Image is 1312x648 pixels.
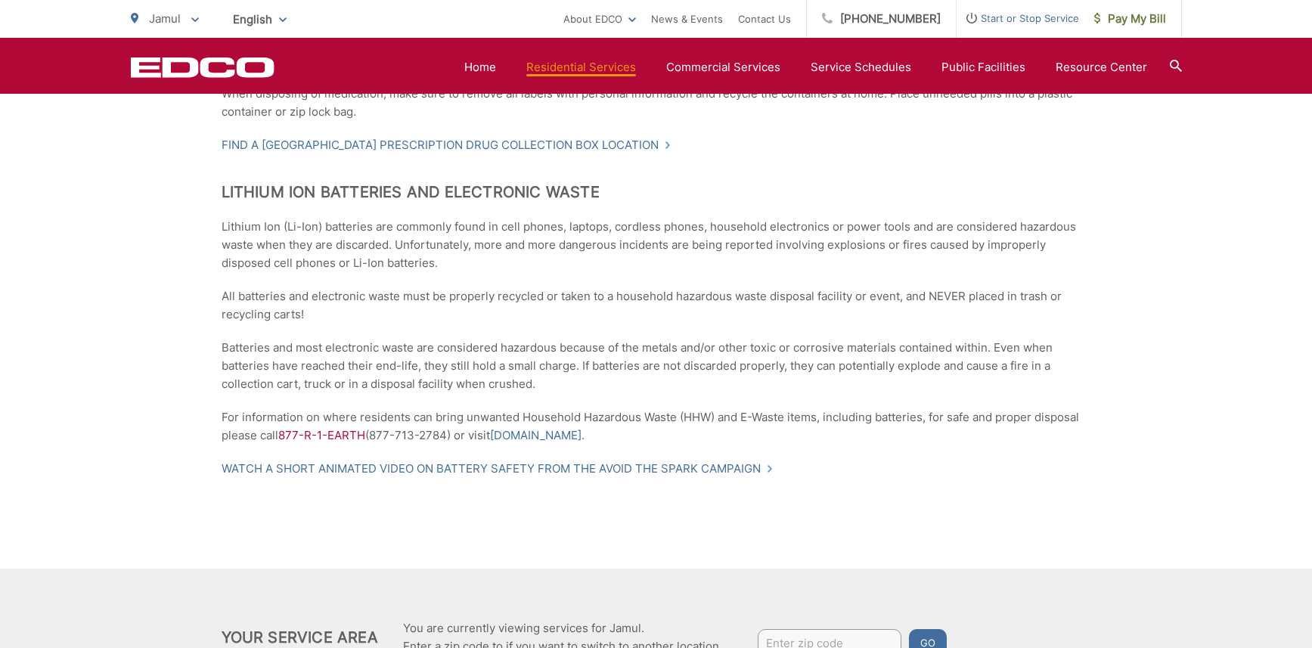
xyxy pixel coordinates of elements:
span: Pay My Bill [1094,10,1166,28]
span: Jamul [149,11,181,26]
span: English [222,6,298,33]
a: About EDCO [563,10,636,28]
h2: Lithium Ion Batteries and Electronic Waste [222,183,1091,201]
span: 877-R-1-EARTH [278,428,365,442]
a: Find a [GEOGRAPHIC_DATA] Prescription Drug Collection Box Location [222,136,672,154]
a: Commercial Services [666,58,780,76]
a: Resource Center [1056,58,1147,76]
a: [DOMAIN_NAME] [490,426,582,445]
a: Public Facilities [941,58,1025,76]
a: Contact Us [738,10,791,28]
a: EDCD logo. Return to the homepage. [131,57,274,78]
p: Batteries and most electronic waste are considered hazardous because of the metals and/or other t... [222,339,1091,393]
p: Lithium Ion (Li-Ion) batteries are commonly found in cell phones, laptops, cordless phones, house... [222,218,1091,272]
a: Watch a Short Animated Video on Battery Safety from the Avoid the Spark Campaign [222,460,774,478]
h2: Your Service Area [222,628,378,646]
p: When disposing of medication, make sure to remove all labels with personal information and recycl... [222,85,1091,121]
p: For information on where residents can bring unwanted Household Hazardous Waste (HHW) and E-Waste... [222,408,1091,445]
a: Service Schedules [811,58,911,76]
a: Residential Services [526,58,636,76]
p: All batteries and electronic waste must be properly recycled or taken to a household hazardous wa... [222,287,1091,324]
a: News & Events [651,10,723,28]
a: Home [464,58,496,76]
